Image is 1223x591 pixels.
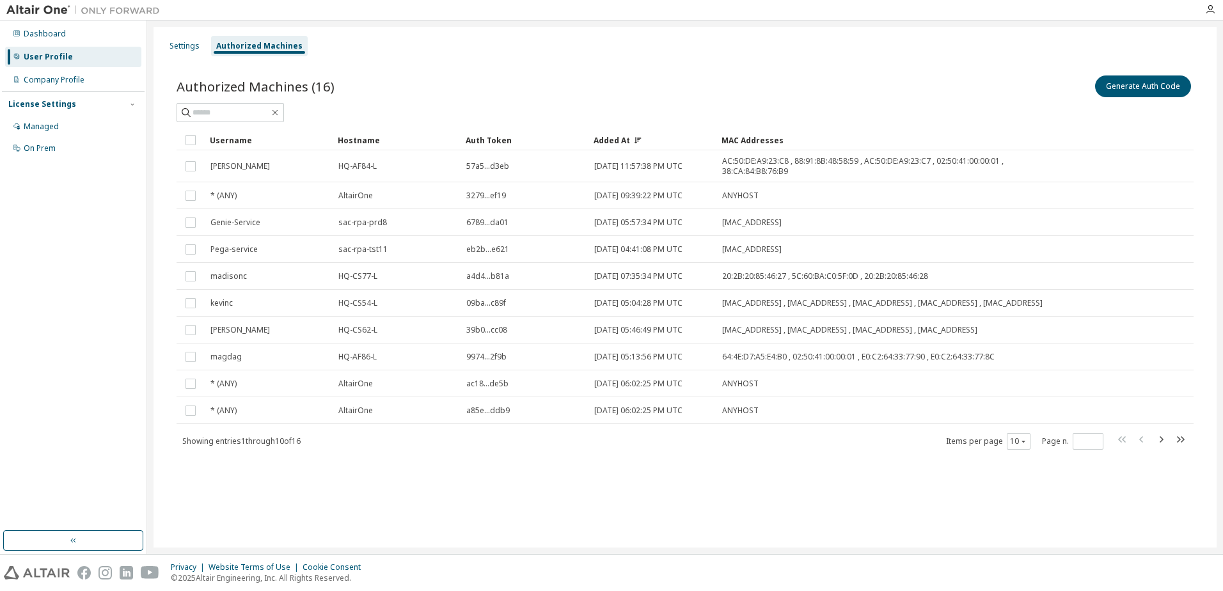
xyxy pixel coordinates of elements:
img: Altair One [6,4,166,17]
div: License Settings [8,99,76,109]
span: a4d4...b81a [466,271,509,281]
span: a85e...ddb9 [466,406,510,416]
span: ANYHOST [722,379,759,389]
span: Genie-Service [210,217,260,228]
span: HQ-CS54-L [338,298,377,308]
span: AC:50:DE:A9:23:C8 , 88:91:8B:48:58:59 , AC:50:DE:A9:23:C7 , 02:50:41:00:00:01 , 38:CA:84:B8:76:B9 [722,156,1059,177]
img: altair_logo.svg [4,566,70,579]
span: AltairOne [338,406,373,416]
div: Company Profile [24,75,84,85]
span: HQ-AF86-L [338,352,377,362]
span: [DATE] 11:57:38 PM UTC [594,161,683,171]
span: HQ-CS77-L [338,271,377,281]
img: instagram.svg [99,566,112,579]
span: Authorized Machines (16) [177,77,335,95]
span: 3279...ef19 [466,191,506,201]
span: 9974...2f9b [466,352,507,362]
div: On Prem [24,143,56,154]
img: linkedin.svg [120,566,133,579]
div: Privacy [171,562,209,572]
span: sac-rpa-prd8 [338,217,387,228]
span: 39b0...cc08 [466,325,507,335]
span: Showing entries 1 through 10 of 16 [182,436,301,446]
span: [DATE] 05:13:56 PM UTC [594,352,683,362]
span: HQ-CS62-L [338,325,377,335]
div: User Profile [24,52,73,62]
span: 09ba...c89f [466,298,506,308]
button: Generate Auth Code [1095,75,1191,97]
span: [MAC_ADDRESS] , [MAC_ADDRESS] , [MAC_ADDRESS] , [MAC_ADDRESS] [722,325,977,335]
div: Dashboard [24,29,66,39]
span: magdag [210,352,242,362]
img: youtube.svg [141,566,159,579]
div: Cookie Consent [303,562,368,572]
div: Managed [24,122,59,132]
span: kevinc [210,298,233,308]
div: Website Terms of Use [209,562,303,572]
img: facebook.svg [77,566,91,579]
span: * (ANY) [210,191,237,201]
p: © 2025 Altair Engineering, Inc. All Rights Reserved. [171,572,368,583]
span: [DATE] 09:39:22 PM UTC [594,191,683,201]
span: [PERSON_NAME] [210,325,270,335]
span: [MAC_ADDRESS] , [MAC_ADDRESS] , [MAC_ADDRESS] , [MAC_ADDRESS] , [MAC_ADDRESS] [722,298,1043,308]
div: Username [210,130,327,150]
span: [DATE] 05:57:34 PM UTC [594,217,683,228]
span: madisonc [210,271,247,281]
span: HQ-AF84-L [338,161,377,171]
span: * (ANY) [210,379,237,389]
div: Settings [170,41,200,51]
span: [MAC_ADDRESS] [722,217,782,228]
span: * (ANY) [210,406,237,416]
span: eb2b...e621 [466,244,509,255]
span: AltairOne [338,379,373,389]
span: [DATE] 05:46:49 PM UTC [594,325,683,335]
span: [DATE] 07:35:34 PM UTC [594,271,683,281]
span: Items per page [946,433,1030,450]
span: [MAC_ADDRESS] [722,244,782,255]
span: Page n. [1042,433,1103,450]
span: 6789...da01 [466,217,509,228]
div: Added At [594,130,711,150]
div: Auth Token [466,130,583,150]
div: Authorized Machines [216,41,303,51]
span: [DATE] 04:41:08 PM UTC [594,244,683,255]
span: [PERSON_NAME] [210,161,270,171]
span: 64:4E:D7:A5:E4:B0 , 02:50:41:00:00:01 , E0:C2:64:33:77:90 , E0:C2:64:33:77:8C [722,352,995,362]
span: 57a5...d3eb [466,161,509,171]
span: ANYHOST [722,406,759,416]
span: sac-rpa-tst11 [338,244,388,255]
span: [DATE] 05:04:28 PM UTC [594,298,683,308]
span: [DATE] 06:02:25 PM UTC [594,406,683,416]
span: 20:2B:20:85:46:27 , 5C:60:BA:C0:5F:0D , 20:2B:20:85:46:28 [722,271,928,281]
span: Pega-service [210,244,258,255]
div: MAC Addresses [722,130,1059,150]
div: Hostname [338,130,455,150]
span: ANYHOST [722,191,759,201]
button: 10 [1010,436,1027,446]
span: ac18...de5b [466,379,509,389]
span: [DATE] 06:02:25 PM UTC [594,379,683,389]
span: AltairOne [338,191,373,201]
